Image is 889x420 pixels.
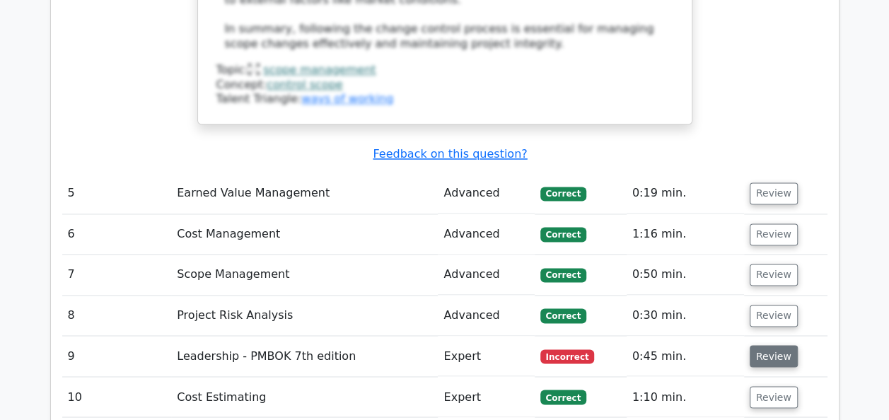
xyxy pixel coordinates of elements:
[438,336,534,376] td: Expert
[627,255,744,295] td: 0:50 min.
[263,63,376,76] a: scope management
[62,255,172,295] td: 7
[438,173,534,214] td: Advanced
[62,173,172,214] td: 5
[540,390,586,404] span: Correct
[171,296,438,336] td: Project Risk Analysis
[216,78,673,93] div: Concept:
[750,182,798,204] button: Review
[438,214,534,255] td: Advanced
[171,214,438,255] td: Cost Management
[627,214,744,255] td: 1:16 min.
[438,377,534,417] td: Expert
[627,336,744,376] td: 0:45 min.
[540,268,586,282] span: Correct
[750,264,798,286] button: Review
[301,92,393,105] a: ways of working
[627,377,744,417] td: 1:10 min.
[540,308,586,322] span: Correct
[171,336,438,376] td: Leadership - PMBOK 7th edition
[540,187,586,201] span: Correct
[62,296,172,336] td: 8
[62,377,172,417] td: 10
[216,63,673,78] div: Topic:
[627,173,744,214] td: 0:19 min.
[438,255,534,295] td: Advanced
[750,223,798,245] button: Review
[438,296,534,336] td: Advanced
[540,349,595,363] span: Incorrect
[750,305,798,327] button: Review
[540,227,586,241] span: Correct
[750,345,798,367] button: Review
[171,173,438,214] td: Earned Value Management
[171,255,438,295] td: Scope Management
[750,386,798,408] button: Review
[373,147,527,161] a: Feedback on this question?
[267,78,342,91] a: control scope
[627,296,744,336] td: 0:30 min.
[216,63,673,107] div: Talent Triangle:
[62,214,172,255] td: 6
[171,377,438,417] td: Cost Estimating
[62,336,172,376] td: 9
